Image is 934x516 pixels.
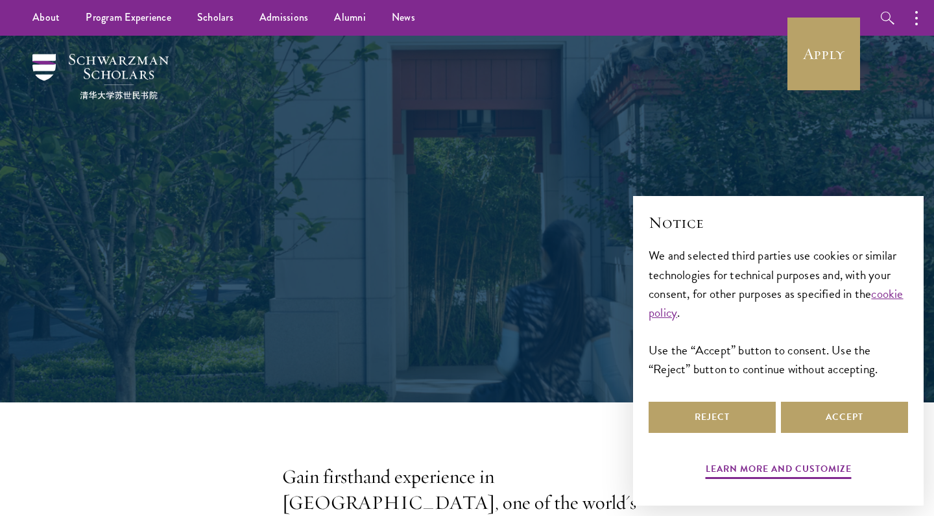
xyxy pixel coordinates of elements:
a: cookie policy [649,284,904,322]
div: We and selected third parties use cookies or similar technologies for technical purposes and, wit... [649,246,908,378]
button: Learn more and customize [706,461,852,481]
h2: Notice [649,212,908,234]
button: Accept [781,402,908,433]
button: Reject [649,402,776,433]
a: Apply [787,18,860,90]
img: Schwarzman Scholars [32,54,169,99]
